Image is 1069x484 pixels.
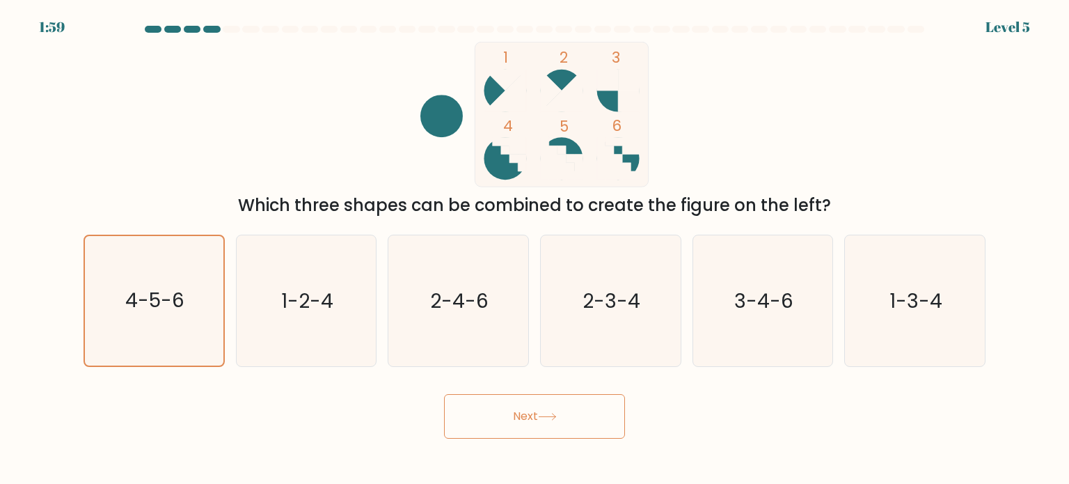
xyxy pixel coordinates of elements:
text: 1-3-4 [889,286,942,314]
tspan: 5 [560,116,569,136]
text: 1-2-4 [281,286,333,314]
tspan: 4 [503,116,513,136]
tspan: 1 [503,47,508,68]
div: Level 5 [985,17,1030,38]
text: 2-3-4 [583,286,641,314]
tspan: 3 [612,47,620,68]
tspan: 6 [612,116,621,136]
div: 1:59 [39,17,65,38]
button: Next [444,394,625,439]
div: Which three shapes can be combined to create the figure on the left? [92,193,977,218]
text: 2-4-6 [431,286,489,314]
text: 4-5-6 [126,287,185,314]
tspan: 2 [560,47,568,68]
text: 3-4-6 [734,286,793,314]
